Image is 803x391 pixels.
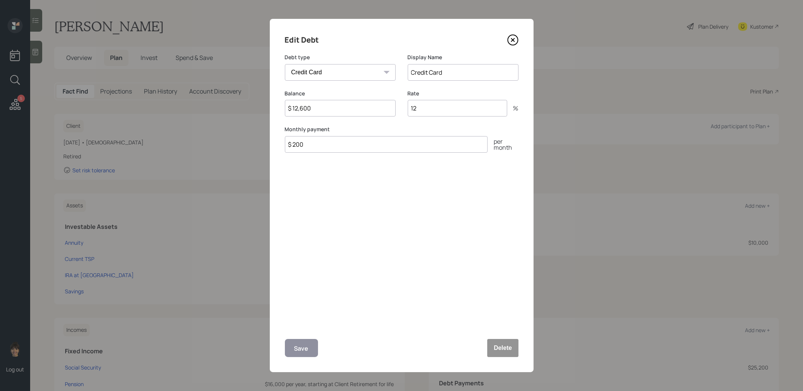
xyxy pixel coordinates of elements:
div: Save [294,343,309,354]
label: Debt type [285,54,396,61]
label: Rate [408,90,519,97]
button: Delete [487,339,518,357]
label: Monthly payment [285,126,519,133]
h4: Edit Debt [285,34,319,46]
button: Save [285,339,318,357]
label: Balance [285,90,396,97]
div: % [507,105,519,111]
label: Display Name [408,54,519,61]
div: per month [488,138,519,150]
